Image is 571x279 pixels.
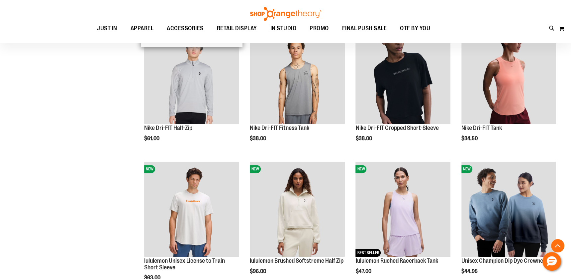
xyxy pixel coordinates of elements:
img: lululemon Unisex License to Train Short Sleeve [144,162,239,256]
span: FINAL PUSH SALE [342,21,387,36]
span: $44.95 [461,268,479,274]
img: Unisex Champion Dip Dye Crewneck [461,162,556,256]
span: $96.00 [250,268,267,274]
span: JUST IN [97,21,117,36]
img: lululemon Brushed Softstreme Half Zip [250,162,344,256]
span: IN STUDIO [270,21,297,36]
div: product [352,26,453,158]
a: FINAL PUSH SALE [335,21,394,36]
a: RETAIL DISPLAY [210,21,264,36]
img: Nike Dri-FIT Fitness Tank [250,29,344,124]
a: OTF BY YOU [393,21,437,36]
img: Shop Orangetheory [249,7,322,21]
a: Nike Dri-FIT Half-ZipNEW [144,29,239,125]
span: APPAREL [131,21,154,36]
span: OTF BY YOU [400,21,430,36]
a: IN STUDIO [264,21,303,36]
a: Nike Dri-FIT Tank [461,125,502,131]
a: lululemon Unisex License to Train Short Sleeve [144,257,225,271]
a: Unisex Champion Dip Dye CrewneckNEW [461,162,556,257]
div: product [246,26,348,158]
span: PROMO [310,21,329,36]
span: NEW [355,165,366,173]
img: lululemon Ruched Racerback Tank [355,162,450,256]
span: $34.50 [461,136,479,141]
a: Nike Dri-FIT Cropped Short-Sleeve [355,125,438,131]
span: $47.00 [355,268,372,274]
span: NEW [250,165,261,173]
a: lululemon Unisex License to Train Short SleeveNEW [144,162,239,257]
span: $61.00 [144,136,160,141]
div: product [141,26,242,158]
img: Nike Dri-FIT Half-Zip [144,29,239,124]
a: ACCESSORIES [160,21,210,36]
a: JUST IN [90,21,124,36]
a: Unisex Champion Dip Dye Crewneck [461,257,549,264]
a: Nike Dri-FIT Half-Zip [144,125,192,131]
a: Nike Dri-FIT Fitness Tank [250,125,309,131]
img: Nike Dri-FIT Tank [461,29,556,124]
a: Nike Dri-FIT Fitness TankNEW [250,29,344,125]
a: lululemon Brushed Softstreme Half Zip [250,257,343,264]
span: RETAIL DISPLAY [217,21,257,36]
span: ACCESSORIES [167,21,204,36]
span: BEST SELLER [355,249,381,257]
span: $38.00 [355,136,373,141]
span: NEW [144,165,155,173]
a: lululemon Brushed Softstreme Half ZipNEW [250,162,344,257]
button: Back To Top [551,239,564,252]
button: Hello, have a question? Let’s chat. [542,252,561,271]
img: Nike Dri-FIT Cropped Short-Sleeve [355,29,450,124]
a: Nike Dri-FIT Cropped Short-SleeveNEW [355,29,450,125]
span: NEW [461,165,472,173]
a: lululemon Ruched Racerback TankNEWBEST SELLER [355,162,450,257]
a: lululemon Ruched Racerback Tank [355,257,438,264]
a: APPAREL [124,21,160,36]
span: $38.00 [250,136,267,141]
div: product [458,26,559,158]
a: Nike Dri-FIT TankNEW [461,29,556,125]
a: PROMO [303,21,335,36]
